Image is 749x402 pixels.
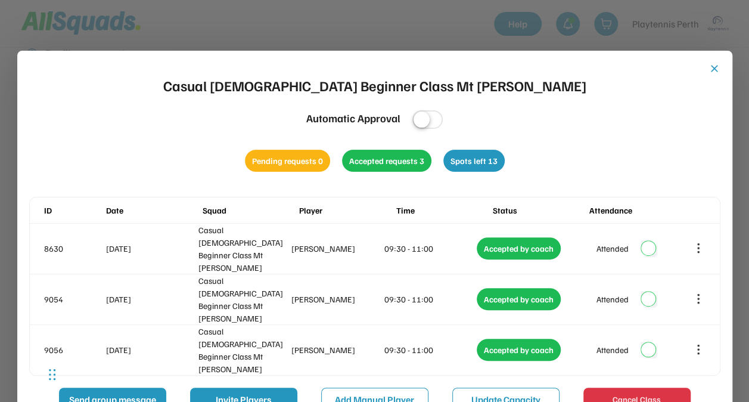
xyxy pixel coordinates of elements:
[106,242,197,255] div: [DATE]
[198,224,289,274] div: Casual [DEMOGRAPHIC_DATA] Beginner Class Mt [PERSON_NAME]
[291,242,382,255] div: [PERSON_NAME]
[596,344,629,356] div: Attended
[477,237,561,259] div: Accepted by coach
[291,344,382,356] div: [PERSON_NAME]
[596,242,629,255] div: Attended
[163,75,586,96] div: Casual [DEMOGRAPHIC_DATA] Beginner Class Mt [PERSON_NAME]
[596,293,629,305] div: Attended
[589,204,683,217] div: Attendance
[203,204,297,217] div: Squad
[443,150,505,172] div: Spots left 13
[106,204,200,217] div: Date
[477,339,561,361] div: Accepted by coach
[198,274,289,324] div: Casual [DEMOGRAPHIC_DATA] Beginner Class Mt [PERSON_NAME]
[44,242,104,255] div: 8630
[477,288,561,310] div: Accepted by coach
[493,204,587,217] div: Status
[708,63,720,75] button: close
[198,325,289,375] div: Casual [DEMOGRAPHIC_DATA] Beginner Class Mt [PERSON_NAME]
[245,150,330,172] div: Pending requests 0
[384,242,475,255] div: 09:30 - 11:00
[106,293,197,305] div: [DATE]
[384,293,475,305] div: 09:30 - 11:00
[384,344,475,356] div: 09:30 - 11:00
[44,344,104,356] div: 9056
[299,204,393,217] div: Player
[291,293,382,305] div: [PERSON_NAME]
[44,293,104,305] div: 9054
[342,150,431,172] div: Accepted requests 3
[106,344,197,356] div: [DATE]
[396,204,490,217] div: Time
[306,110,400,126] div: Automatic Approval
[44,204,104,217] div: ID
